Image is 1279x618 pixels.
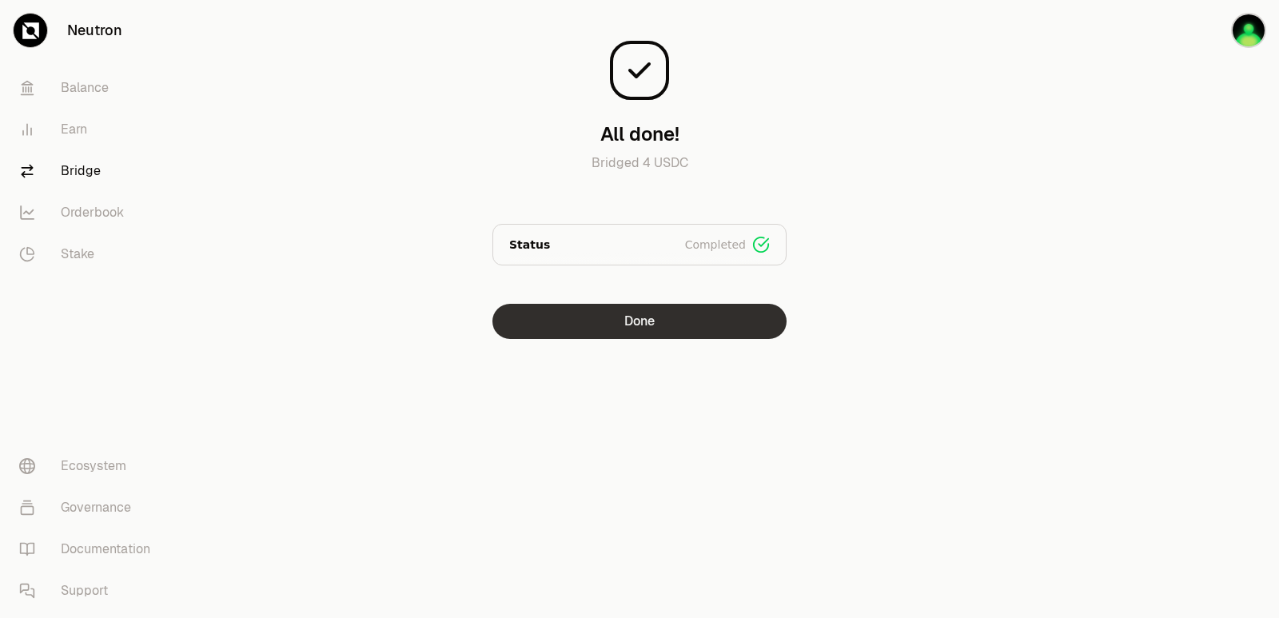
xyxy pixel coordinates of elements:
[6,487,173,528] a: Governance
[6,570,173,612] a: Support
[6,192,173,233] a: Orderbook
[6,445,173,487] a: Ecosystem
[6,67,173,109] a: Balance
[509,237,550,253] p: Status
[685,237,746,253] span: Completed
[492,154,787,192] p: Bridged 4 USDC
[6,109,173,150] a: Earn
[1231,13,1266,48] img: sandy mercy
[600,122,679,147] h3: All done!
[492,304,787,339] button: Done
[6,150,173,192] a: Bridge
[6,528,173,570] a: Documentation
[6,233,173,275] a: Stake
